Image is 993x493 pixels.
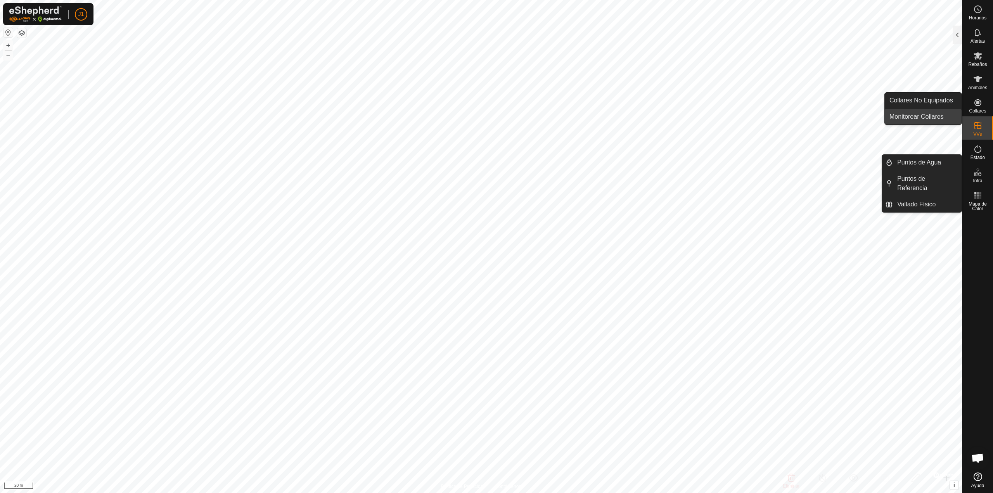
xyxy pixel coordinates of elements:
div: Chat abierto [966,446,990,470]
button: – [3,51,13,60]
li: Vallado Físico [882,197,962,212]
button: i [950,481,958,490]
span: Puntos de Agua [897,158,941,167]
span: Infra [973,178,982,183]
a: Contáctenos [495,483,521,490]
a: Monitorear Collares [885,109,962,125]
span: J1 [78,10,84,18]
a: Collares No Equipados [885,93,962,108]
li: Puntos de Agua [882,155,962,170]
span: Estado [971,155,985,160]
span: Collares No Equipados [889,96,953,105]
span: Alertas [971,39,985,43]
a: Vallado Físico [893,197,962,212]
a: Puntos de Agua [893,155,962,170]
a: Política de Privacidad [441,483,486,490]
span: Monitorear Collares [889,112,944,121]
span: Collares [969,109,986,113]
span: VVs [973,132,982,137]
span: i [953,482,955,488]
button: Restablecer Mapa [3,28,13,37]
span: Mapa de Calor [964,202,991,211]
span: Horarios [969,16,986,20]
a: Ayuda [962,469,993,491]
button: Capas del Mapa [17,28,26,38]
span: Rebaños [968,62,987,67]
span: Animales [968,85,987,90]
li: Puntos de Referencia [882,171,962,196]
span: Vallado Físico [897,200,936,209]
span: Puntos de Referencia [897,174,957,193]
img: Logo Gallagher [9,6,62,22]
button: + [3,41,13,50]
a: Puntos de Referencia [893,171,962,196]
span: Ayuda [971,483,984,488]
